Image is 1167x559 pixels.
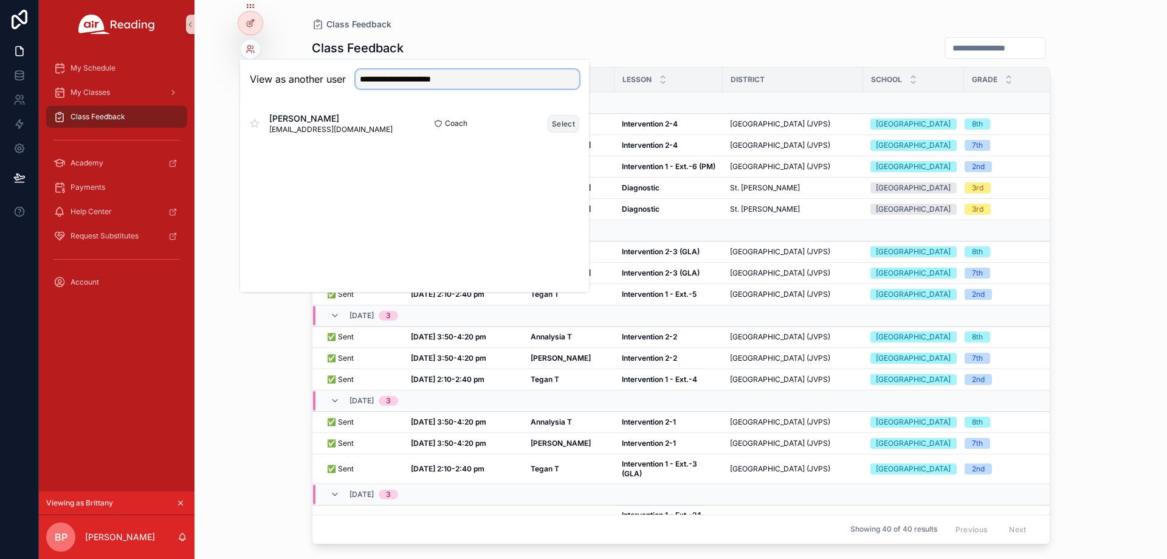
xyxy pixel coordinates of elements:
h2: View as another user [250,72,346,86]
a: [GEOGRAPHIC_DATA] [870,140,957,151]
span: [GEOGRAPHIC_DATA] (JVPS) [730,332,830,342]
strong: Intervention 2-3 (GLA) [622,268,700,277]
strong: [DATE] 2:10-2:40 pm [411,375,484,384]
div: 2nd [972,161,985,172]
span: School [871,75,902,85]
a: [DATE] 2:10-2:40 pm [411,375,516,384]
a: 8th [965,332,1069,342]
strong: Tegan T [531,375,559,384]
a: Account [46,271,187,293]
a: [GEOGRAPHIC_DATA] (JVPS) [730,439,856,448]
span: [GEOGRAPHIC_DATA] (JVPS) [730,119,830,129]
a: Diagnostic [622,204,715,214]
button: Select [548,115,579,133]
a: 8th [965,119,1069,130]
div: 7th [972,438,983,449]
div: [GEOGRAPHIC_DATA] [876,464,951,474]
a: [GEOGRAPHIC_DATA] (JVPS) [730,353,856,363]
strong: Intervention 2-1 [622,417,676,426]
a: Request Substitutes [46,225,187,247]
a: Annalysia T [531,332,607,342]
span: District [731,75,765,85]
div: 3 [386,311,391,321]
span: [GEOGRAPHIC_DATA] (JVPS) [730,375,830,384]
div: [GEOGRAPHIC_DATA] [876,332,951,342]
a: [DATE] 2:10-2:40 pm [411,290,516,299]
strong: [PERSON_NAME] [531,353,591,363]
a: Intervention 1 - Ext.-6 (PM) [622,162,715,172]
a: [DATE] 3:50-4:20 pm [411,332,516,342]
a: [GEOGRAPHIC_DATA] [870,182,957,193]
a: Tegan T [531,290,607,299]
a: [GEOGRAPHIC_DATA] [870,417,957,428]
strong: Intervention 1 - Ext.-5 [622,290,697,299]
a: 2nd [965,161,1069,172]
a: ✅ Sent [327,439,396,448]
span: Request Substitutes [71,231,139,241]
a: [GEOGRAPHIC_DATA] [870,332,957,342]
span: Help Center [71,207,112,217]
a: [PERSON_NAME] [531,439,607,448]
strong: Intervention 1 - Ext.-3 (GLA) [622,459,699,478]
a: Payments [46,176,187,198]
a: [GEOGRAPHIC_DATA] [870,161,957,172]
a: [DATE] 3:50-4:20 pm [411,417,516,427]
div: 8th [972,332,983,342]
span: [EMAIL_ADDRESS][DOMAIN_NAME] [269,125,393,134]
p: [PERSON_NAME] [85,531,155,543]
a: [GEOGRAPHIC_DATA] (JVPS) [730,268,856,278]
a: 2nd [965,464,1069,474]
a: Class Feedback [312,18,391,30]
a: [GEOGRAPHIC_DATA] [870,438,957,449]
strong: [DATE] 3:50-4:20 pm [411,439,486,448]
span: [GEOGRAPHIC_DATA] (JVPS) [730,268,830,278]
div: [GEOGRAPHIC_DATA] [876,417,951,428]
div: scrollable content [39,49,194,309]
a: Diagnostic [622,183,715,193]
span: Coach [445,119,467,128]
a: [GEOGRAPHIC_DATA] (JVPS) [730,119,856,129]
a: [GEOGRAPHIC_DATA] (JVPS) [730,290,856,299]
strong: Intervention 2-2 [622,332,677,341]
a: Annalysia T [531,417,607,427]
span: [DATE] [349,490,374,499]
a: 8th [965,246,1069,257]
a: 2nd [965,374,1069,385]
span: Payments [71,182,105,192]
span: Grade [972,75,997,85]
strong: Tegan T [531,464,559,473]
div: 3 [386,396,391,406]
a: Intervention 2-3 (GLA) [622,268,715,278]
a: [DATE] 3:50-4:20 pm [411,439,516,448]
strong: Diagnostic [622,204,659,214]
a: ✅ Sent [327,290,396,299]
a: ✅ Sent [327,417,396,427]
a: [GEOGRAPHIC_DATA] (JVPS) [730,247,856,257]
strong: [PERSON_NAME] [531,439,591,448]
div: [GEOGRAPHIC_DATA] [876,140,951,151]
div: 8th [972,417,983,428]
a: [DATE] 3:50-4:20 pm [411,353,516,363]
a: [GEOGRAPHIC_DATA] [870,204,957,215]
a: 8th [965,417,1069,428]
span: ✅ Sent [327,464,354,474]
span: My Classes [71,88,110,97]
a: 7th [965,268,1069,279]
span: [GEOGRAPHIC_DATA] (JVPS) [730,247,830,257]
span: [DATE] [349,396,374,406]
strong: Intervention 2-2 [622,353,677,363]
a: 7th [965,438,1069,449]
span: Showing 40 of 40 results [850,525,937,535]
div: 8th [972,119,983,130]
strong: [DATE] 2:10-2:40 pm [411,464,484,473]
strong: Intervention 2-3 (GLA) [622,247,700,256]
a: Help Center [46,201,187,223]
a: ✅ Sent [327,375,396,384]
span: Academy [71,158,103,168]
span: ✅ Sent [327,353,354,363]
strong: Intervention 2-1 [622,439,676,448]
span: St. [PERSON_NAME] [730,204,800,214]
div: 2nd [972,464,985,474]
div: [GEOGRAPHIC_DATA] [876,268,951,279]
